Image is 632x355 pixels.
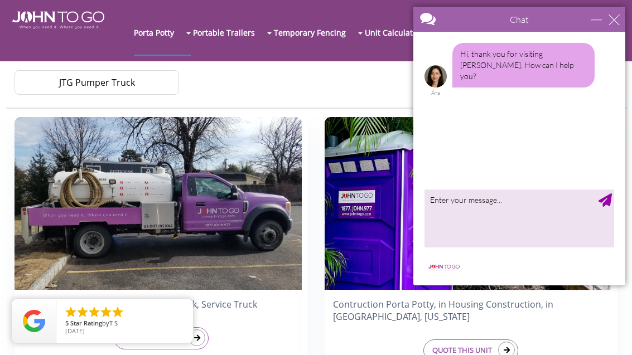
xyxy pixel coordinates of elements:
[365,10,432,55] a: Unit Calculator
[111,305,124,319] li: 
[99,305,113,319] li: 
[18,189,208,247] textarea: type your message
[134,10,185,55] a: Porta Potty
[15,295,307,313] h4: [PERSON_NAME] To Go Inc, Pumper Truck, Service Truck
[46,7,180,32] div: Chat
[65,320,184,328] span: by
[202,14,213,25] div: close
[192,193,205,207] div: Send Message
[46,43,188,87] div: Hi, thank you for visiting [PERSON_NAME]. How can I help you?
[23,310,45,332] img: Review Rating
[76,305,89,319] li: 
[65,319,69,327] span: 5
[18,89,40,96] div: Ara
[65,327,85,335] span: [DATE]
[70,319,102,327] span: Star Rating
[18,65,40,87] img: Ara avatar image.
[184,14,195,25] div: minimize
[15,70,179,95] a: JTG Pumper Truck
[64,305,78,319] li: 
[88,305,101,319] li: 
[12,11,104,29] img: JOHN to go
[274,10,357,55] a: Temporary Fencing
[325,295,617,325] h4: Contruction Porta Potty, in Housing Construction, in [GEOGRAPHIC_DATA], [US_STATE]
[18,264,57,271] img: logo
[193,10,266,55] a: Portable Trailers
[109,319,118,327] span: T S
